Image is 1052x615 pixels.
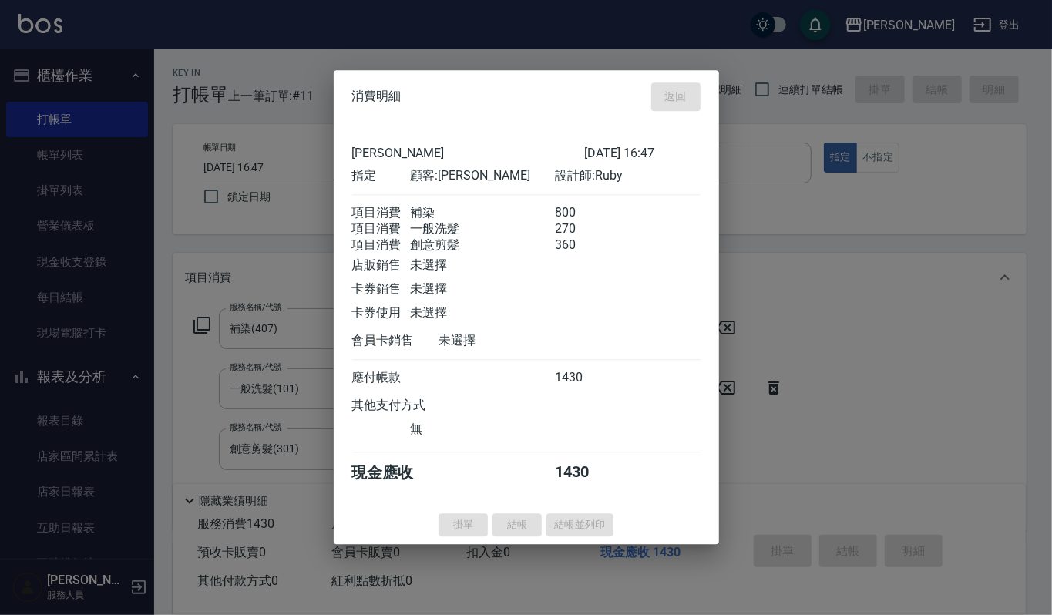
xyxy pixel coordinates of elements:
div: 會員卡銷售 [352,333,439,349]
div: 一般洗髮 [410,221,555,237]
div: 補染 [410,205,555,221]
div: 顧客: [PERSON_NAME] [410,168,555,184]
div: 360 [555,237,613,254]
div: 其他支付方式 [352,398,469,414]
div: 未選擇 [410,305,555,321]
div: 指定 [352,168,410,184]
div: 現金應收 [352,462,439,483]
div: 設計師: Ruby [555,168,700,184]
div: 卡券銷售 [352,281,410,297]
div: 未選擇 [410,257,555,274]
span: 消費明細 [352,89,402,105]
div: 270 [555,221,613,237]
div: [PERSON_NAME] [352,146,584,160]
div: 創意剪髮 [410,237,555,254]
div: [DATE] 16:47 [584,146,701,160]
div: 800 [555,205,613,221]
div: 無 [410,422,555,438]
div: 項目消費 [352,237,410,254]
div: 應付帳款 [352,370,410,386]
div: 1430 [555,370,613,386]
div: 未選擇 [410,281,555,297]
div: 卡券使用 [352,305,410,321]
div: 項目消費 [352,221,410,237]
div: 1430 [555,462,613,483]
div: 店販銷售 [352,257,410,274]
div: 項目消費 [352,205,410,221]
div: 未選擇 [439,333,584,349]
